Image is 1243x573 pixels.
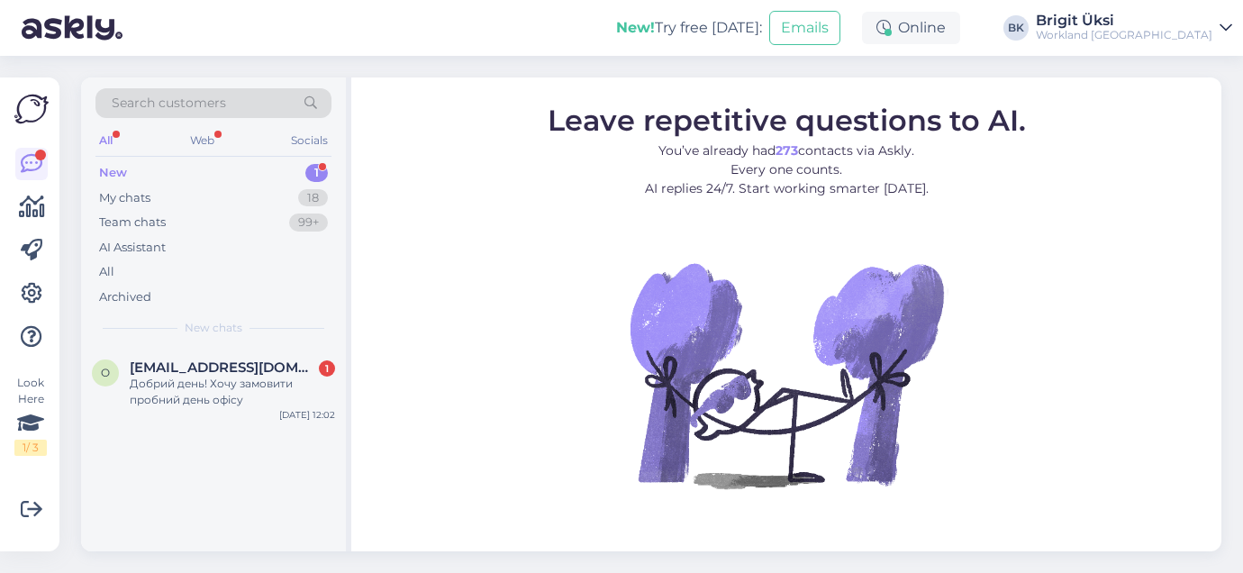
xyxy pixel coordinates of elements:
span: Search customers [112,94,226,113]
span: Leave repetitive questions to AI. [548,103,1026,138]
div: Look Here [14,375,47,456]
div: Web [186,129,218,152]
b: New! [616,19,655,36]
div: Online [862,12,960,44]
span: olyaborovets18@gmail.com [130,359,317,376]
b: 273 [776,142,798,159]
a: Brigit ÜksiWorkland [GEOGRAPHIC_DATA] [1036,14,1232,42]
div: Brigit Üksi [1036,14,1212,28]
img: Askly Logo [14,92,49,126]
div: AI Assistant [99,239,166,257]
div: Socials [287,129,331,152]
span: o [101,366,110,379]
div: Team chats [99,214,166,232]
p: You’ve already had contacts via Askly. Every one counts. AI replies 24/7. Start working smarter [... [548,141,1026,198]
div: All [99,263,114,281]
div: [DATE] 12:02 [279,408,335,422]
div: 1 [319,360,335,377]
div: 18 [298,189,328,207]
button: Emails [769,11,840,45]
div: My chats [99,189,150,207]
div: Archived [99,288,151,306]
div: New [99,164,127,182]
div: Try free [DATE]: [616,17,762,39]
div: Workland [GEOGRAPHIC_DATA] [1036,28,1212,42]
div: BK [1003,15,1029,41]
img: No Chat active [624,213,948,537]
div: 1 / 3 [14,440,47,456]
div: 99+ [289,214,328,232]
div: Добрий день! Хочу замовити пробний день офісу [130,376,335,408]
span: New chats [185,320,242,336]
div: All [95,129,116,152]
div: 1 [305,164,328,182]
